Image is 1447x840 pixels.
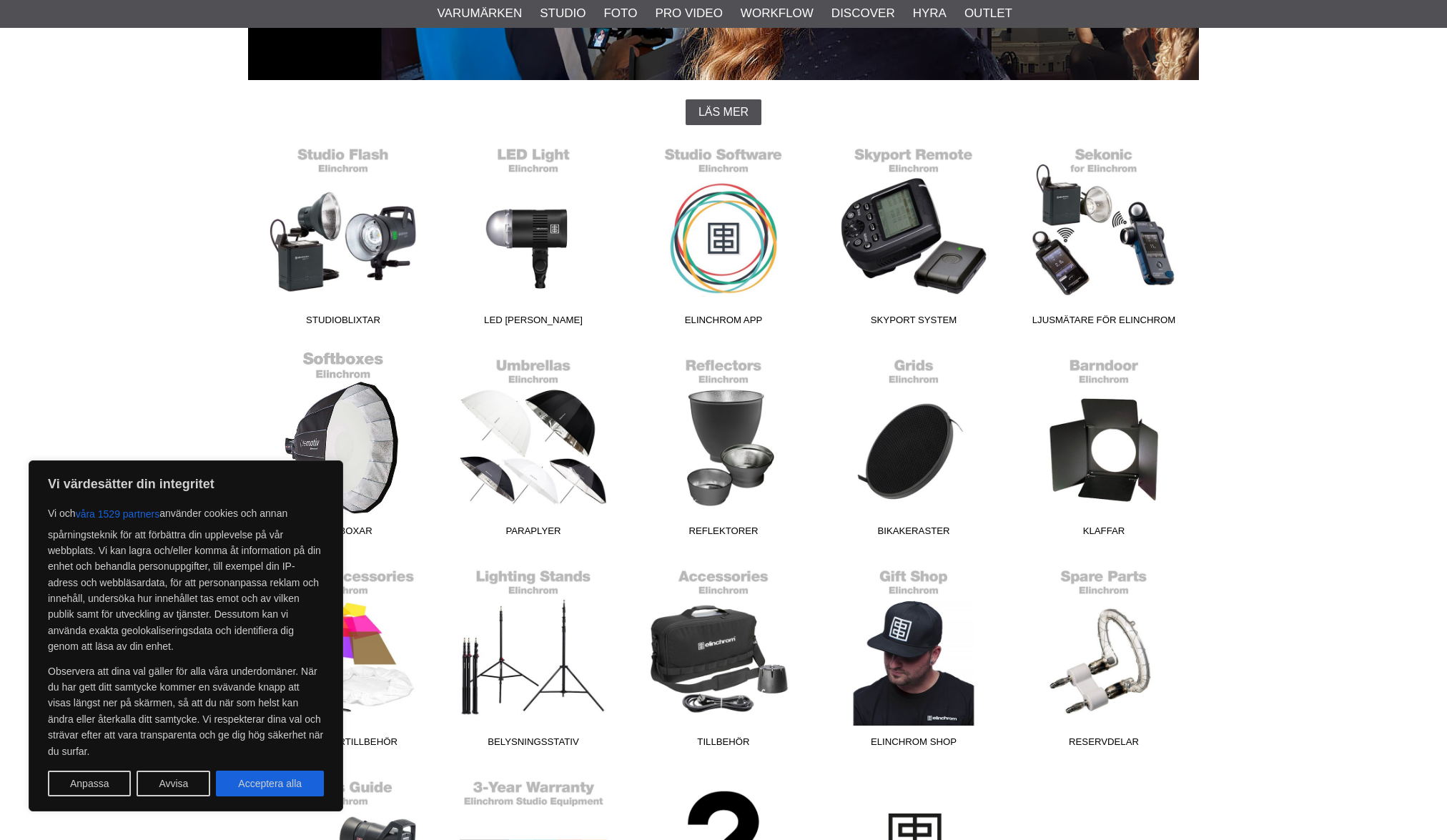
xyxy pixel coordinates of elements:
[819,524,1009,543] span: Bikakeraster
[438,4,523,23] a: Varumärken
[438,735,628,754] span: Belysningsstativ
[964,4,1012,23] a: Outlet
[48,475,324,493] p: Vi värdesätter din integritet
[655,4,722,23] a: Pro Video
[137,771,210,796] button: Avvisa
[48,663,324,759] p: Observera att dina val gäller för alla våra underdomäner. När du har gett ditt samtycke kommer en...
[216,771,324,796] button: Acceptera alla
[1009,350,1199,543] a: Klaffar
[1009,524,1199,543] span: Klaffar
[603,4,637,23] a: Foto
[248,139,438,332] a: Studioblixtar
[438,561,628,754] a: Belysningsstativ
[248,350,438,543] a: Softboxar
[438,524,628,543] span: Paraplyer
[819,735,1009,754] span: Elinchrom Shop
[741,4,814,23] a: Workflow
[819,313,1009,332] span: Skyport System
[819,139,1009,332] a: Skyport System
[438,139,628,332] a: LED [PERSON_NAME]
[248,561,438,754] a: Reflektortillbehör
[76,501,160,527] button: våra 1529 partners
[628,561,819,754] a: Tillbehör
[248,313,438,332] span: Studioblixtar
[438,313,628,332] span: LED [PERSON_NAME]
[48,771,131,796] button: Anpassa
[628,524,819,543] span: Reflektorer
[1009,735,1199,754] span: Reservdelar
[540,4,586,23] a: Studio
[913,4,947,23] a: Hyra
[1009,561,1199,754] a: Reservdelar
[628,350,819,543] a: Reflektorer
[1009,139,1199,332] a: Ljusmätare för Elinchrom
[819,561,1009,754] a: Elinchrom Shop
[248,524,438,543] span: Softboxar
[1009,313,1199,332] span: Ljusmätare för Elinchrom
[819,350,1009,543] a: Bikakeraster
[48,501,324,655] p: Vi och använder cookies och annan spårningsteknik för att förbättra din upplevelse på vår webbpla...
[248,735,438,754] span: Reflektortillbehör
[698,106,749,119] span: Läs mer
[628,139,819,332] a: Elinchrom App
[831,4,895,23] a: Discover
[29,460,343,811] div: Vi värdesätter din integritet
[628,313,819,332] span: Elinchrom App
[438,350,628,543] a: Paraplyer
[628,735,819,754] span: Tillbehör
